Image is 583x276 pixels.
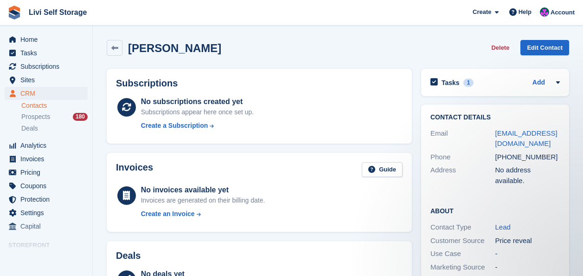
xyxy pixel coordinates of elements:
span: CRM [20,87,76,100]
a: menu [5,206,88,219]
a: menu [5,179,88,192]
a: menu [5,152,88,165]
h2: Deals [116,250,141,261]
span: Protection [20,193,76,206]
div: Email [430,128,495,149]
h2: [PERSON_NAME] [128,42,221,54]
span: Prospects [21,112,50,121]
a: menu [5,252,88,265]
a: menu [5,33,88,46]
div: 1 [463,79,474,87]
div: Create an Invoice [141,209,195,219]
span: Pricing [20,166,76,179]
div: Use Case [430,249,495,259]
div: No subscriptions created yet [141,96,254,107]
div: Marketing Source [430,262,495,273]
a: menu [5,87,88,100]
a: Create an Invoice [141,209,265,219]
div: No invoices available yet [141,184,265,196]
a: menu [5,193,88,206]
a: Preview store [77,253,88,264]
a: menu [5,166,88,179]
span: Tasks [20,46,76,59]
span: Online Store [20,252,76,265]
a: [EMAIL_ADDRESS][DOMAIN_NAME] [495,129,557,148]
img: Graham Cameron [540,7,549,17]
span: Create [473,7,491,17]
div: - [495,249,560,259]
span: Settings [20,206,76,219]
a: menu [5,46,88,59]
h2: About [430,206,560,215]
span: Coupons [20,179,76,192]
div: Price reveal [495,236,560,246]
h2: Contact Details [430,114,560,121]
a: menu [5,73,88,86]
a: Contacts [21,101,88,110]
div: Subscriptions appear here once set up. [141,107,254,117]
a: menu [5,220,88,233]
a: Edit Contact [520,40,569,55]
a: menu [5,139,88,152]
div: [PHONE_NUMBER] [495,152,560,163]
img: stora-icon-8386f47178a22dfd0bd8f6a31ec36ba5ce8667c1dd55bd0f319d3a0aa187defe.svg [7,6,21,20]
div: No address available. [495,165,560,186]
a: menu [5,60,88,73]
div: - [495,262,560,273]
span: Account [551,8,575,17]
span: Capital [20,220,76,233]
button: Delete [487,40,513,55]
div: Address [430,165,495,186]
div: Contact Type [430,222,495,233]
div: 180 [73,113,88,121]
a: Prospects 180 [21,112,88,122]
h2: Tasks [442,79,460,87]
a: Deals [21,124,88,133]
span: Help [519,7,532,17]
a: Livi Self Storage [25,5,90,20]
span: Home [20,33,76,46]
a: Lead [495,223,511,231]
span: Sites [20,73,76,86]
div: Invoices are generated on their billing date. [141,196,265,205]
span: Invoices [20,152,76,165]
div: Create a Subscription [141,121,208,131]
span: Subscriptions [20,60,76,73]
a: Guide [362,162,403,177]
div: Customer Source [430,236,495,246]
a: Add [532,78,545,88]
span: Storefront [8,241,92,250]
h2: Invoices [116,162,153,177]
span: Deals [21,124,38,133]
div: Phone [430,152,495,163]
h2: Subscriptions [116,78,403,89]
a: Create a Subscription [141,121,254,131]
span: Analytics [20,139,76,152]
